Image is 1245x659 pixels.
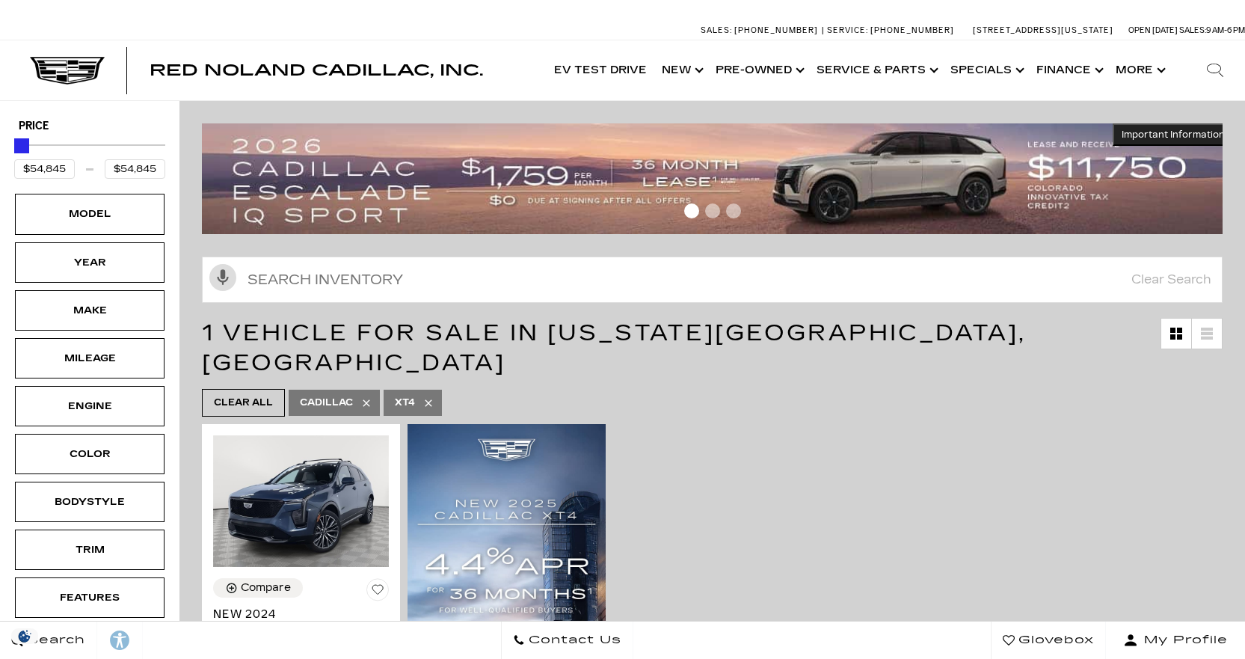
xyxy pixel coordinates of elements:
[52,302,127,319] div: Make
[809,40,943,100] a: Service & Parts
[52,494,127,510] div: Bodystyle
[202,319,1026,376] span: 1 Vehicle for Sale in [US_STATE][GEOGRAPHIC_DATA], [GEOGRAPHIC_DATA]
[105,159,165,179] input: Maximum
[1206,25,1245,35] span: 9 AM-6 PM
[701,26,822,34] a: Sales: [PHONE_NUMBER]
[52,589,127,606] div: Features
[30,57,105,85] img: Cadillac Dark Logo with Cadillac White Text
[705,203,720,218] span: Go to slide 2
[213,435,389,567] img: 2024 Cadillac XT4 Sport
[684,203,699,218] span: Go to slide 1
[1106,622,1245,659] button: Open user profile menu
[1179,25,1206,35] span: Sales:
[14,159,75,179] input: Minimum
[1015,630,1094,651] span: Glovebox
[202,257,1223,303] input: Search Inventory
[241,581,291,595] div: Compare
[213,607,378,622] span: New 2024
[708,40,809,100] a: Pre-Owned
[15,290,165,331] div: MakeMake
[15,577,165,618] div: FeaturesFeatures
[1113,123,1234,146] button: Important Information
[52,350,127,367] div: Mileage
[7,628,42,644] img: Opt-Out Icon
[52,446,127,462] div: Color
[1122,129,1225,141] span: Important Information
[213,607,389,637] a: New 2024Cadillac XT4 Sport
[14,133,165,179] div: Price
[52,206,127,222] div: Model
[943,40,1029,100] a: Specials
[822,26,958,34] a: Service: [PHONE_NUMBER]
[15,434,165,474] div: ColorColor
[14,138,29,153] div: Maximum Price
[1138,630,1228,651] span: My Profile
[734,25,818,35] span: [PHONE_NUMBER]
[19,120,161,133] h5: Price
[300,393,353,412] span: Cadillac
[1108,40,1170,100] button: More
[209,264,236,291] svg: Click to toggle on voice search
[15,338,165,378] div: MileageMileage
[501,622,633,659] a: Contact Us
[15,482,165,522] div: BodystyleBodystyle
[827,25,868,35] span: Service:
[52,542,127,558] div: Trim
[150,61,483,79] span: Red Noland Cadillac, Inc.
[15,530,165,570] div: TrimTrim
[1128,25,1178,35] span: Open [DATE]
[23,630,85,651] span: Search
[52,254,127,271] div: Year
[654,40,708,100] a: New
[15,194,165,234] div: ModelModel
[214,393,273,412] span: Clear All
[150,63,483,78] a: Red Noland Cadillac, Inc.
[870,25,954,35] span: [PHONE_NUMBER]
[15,242,165,283] div: YearYear
[701,25,732,35] span: Sales:
[525,630,621,651] span: Contact Us
[213,578,303,598] button: Compare Vehicle
[726,203,741,218] span: Go to slide 3
[202,123,1234,234] img: 2509-September-FOM-Escalade-IQ-Lease9
[547,40,654,100] a: EV Test Drive
[366,578,389,607] button: Save Vehicle
[52,398,127,414] div: Engine
[1029,40,1108,100] a: Finance
[973,25,1113,35] a: [STREET_ADDRESS][US_STATE]
[395,393,415,412] span: XT4
[991,622,1106,659] a: Glovebox
[7,628,42,644] section: Click to Open Cookie Consent Modal
[15,386,165,426] div: EngineEngine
